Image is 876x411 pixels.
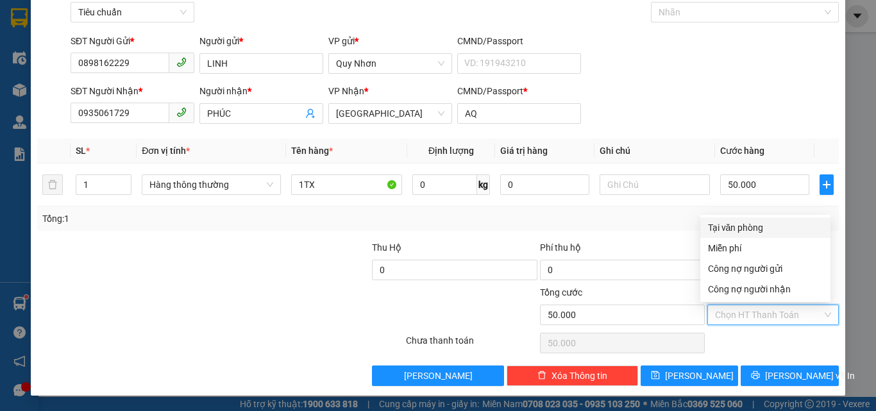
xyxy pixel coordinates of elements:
[765,369,855,383] span: [PERSON_NAME] và In
[457,84,581,98] div: CMND/Passport
[78,3,187,22] span: Tiêu chuẩn
[405,333,539,356] div: Chưa thanh toán
[428,146,474,156] span: Định lượng
[741,365,839,386] button: printer[PERSON_NAME] và In
[594,138,716,164] th: Ghi chú
[751,371,760,381] span: printer
[537,371,546,381] span: delete
[372,242,401,253] span: Thu Hộ
[11,12,31,26] span: Gửi:
[665,369,734,383] span: [PERSON_NAME]
[305,108,316,119] span: user-add
[500,174,589,195] input: 0
[42,212,339,226] div: Tổng: 1
[291,146,333,156] span: Tên hàng
[500,146,548,156] span: Giá trị hàng
[600,174,711,195] input: Ghi Chú
[372,365,503,386] button: [PERSON_NAME]
[11,42,101,60] div: 0359030270
[71,84,194,98] div: SĐT Người Nhận
[708,282,823,296] div: Công nợ người nhận
[477,174,490,195] span: kg
[11,11,101,26] div: Quy Nhơn
[76,146,86,156] span: SL
[708,262,823,276] div: Công nợ người gửi
[507,365,638,386] button: deleteXóa Thông tin
[404,369,473,383] span: [PERSON_NAME]
[11,26,101,42] div: CHINH
[820,174,834,195] button: plus
[328,86,364,96] span: VP Nhận
[42,174,63,195] button: delete
[700,258,830,279] div: Cước gửi hàng sẽ được ghi vào công nợ của người gửi
[651,371,660,381] span: save
[336,104,444,123] span: Tuy Hòa
[552,369,607,383] span: Xóa Thông tin
[110,40,240,55] div: TRANG
[820,180,834,190] span: plus
[110,11,140,24] span: Nhận:
[540,287,582,298] span: Tổng cước
[142,146,190,156] span: Đơn vị tính
[540,240,705,260] div: Phí thu hộ
[700,279,830,299] div: Cước gửi hàng sẽ được ghi vào công nợ của người nhận
[199,84,323,98] div: Người nhận
[110,11,240,40] div: [GEOGRAPHIC_DATA]
[708,221,823,235] div: Tại văn phòng
[110,73,240,88] div: a
[708,241,823,255] div: Miễn phí
[457,34,581,48] div: CMND/Passport
[720,146,764,156] span: Cước hàng
[199,34,323,48] div: Người gửi
[336,54,444,73] span: Quy Nhơn
[149,175,273,194] span: Hàng thông thường
[176,107,187,117] span: phone
[176,57,187,67] span: phone
[641,365,739,386] button: save[PERSON_NAME]
[110,55,240,73] div: 0775562508
[71,34,194,48] div: SĐT Người Gửi
[291,174,402,195] input: VD: Bàn, Ghế
[328,34,452,48] div: VP gửi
